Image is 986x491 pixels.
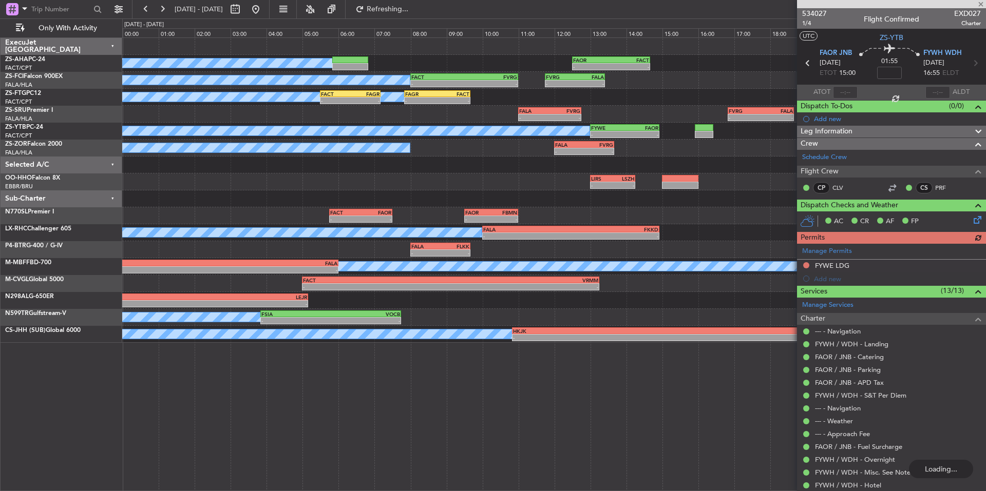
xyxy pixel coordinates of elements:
div: - [761,114,793,121]
div: 10:00 [483,28,519,37]
div: 13:00 [591,28,627,37]
a: FACT/CPT [5,98,32,106]
span: Flight Crew [801,166,839,178]
a: --- - Navigation [815,404,861,413]
a: --- - Navigation [815,327,861,336]
div: FVRG [546,74,575,80]
div: FAOR [624,125,658,131]
div: - [555,148,584,154]
div: LIRS [591,175,613,182]
div: VOCB [331,311,400,317]
div: - [361,216,391,222]
div: FAOR [573,57,611,63]
a: FYWH / WDH - Overnight [815,455,895,464]
div: FAGR [405,91,437,97]
span: LX-RHC [5,226,27,232]
a: OO-HHOFalcon 8X [5,175,60,181]
div: - [405,97,437,104]
div: FALA [411,243,441,249]
span: M-CVGL [5,277,29,283]
div: VRMM [451,277,598,283]
div: FAOR [361,209,391,215]
span: 16:55 [923,68,940,78]
div: FACT [330,209,361,215]
a: FAOR / JNB - Catering [815,352,884,361]
div: - [465,216,491,222]
span: AF [886,217,894,227]
span: ZS-YTB [880,32,903,43]
span: EXD027 [954,8,981,19]
div: - [613,182,634,188]
div: - [451,284,598,290]
span: ZS-FTG [5,90,26,96]
div: - [411,81,464,87]
div: FALA [761,108,793,114]
button: Only With Activity [11,20,111,36]
span: Charter [801,313,825,325]
a: N599TRGulfstream-V [5,310,66,317]
span: ZS-ZOR [5,141,27,147]
a: FALA/HLA [5,115,32,123]
span: [DATE] [820,58,841,68]
span: FP [911,217,919,227]
div: FLKK [440,243,469,249]
button: Refreshing... [351,1,412,17]
span: Leg Information [801,126,852,138]
div: 03:00 [231,28,267,37]
div: 11:00 [519,28,555,37]
span: ZS-SRU [5,107,27,113]
span: [DATE] [923,58,944,68]
div: LSZH [613,175,634,182]
div: EGKB [668,328,823,334]
div: - [549,114,580,121]
span: N599TR [5,310,29,317]
div: - [437,97,469,104]
a: FACT/CPT [5,132,32,140]
span: N298AL [5,293,29,300]
span: ZS-AHA [5,56,28,63]
div: - [624,131,658,138]
div: - [729,114,761,121]
div: FAGR [350,91,380,97]
div: 14:00 [627,28,662,37]
div: FAOR [465,209,491,215]
span: M-MBFF [5,260,30,266]
span: ZS-FCI [5,73,24,80]
div: FACT [321,91,350,97]
span: CS-JHH (SUB) [5,327,46,333]
div: - [611,64,649,70]
a: Manage Services [802,300,854,310]
span: FYWH WDH [923,48,962,58]
a: FAOR / JNB - Fuel Surcharge [815,442,902,451]
span: AC [834,217,843,227]
a: FYWH / WDH - Misc. See Notes [815,468,914,477]
div: [DATE] - [DATE] [124,21,164,29]
span: 15:00 [839,68,856,78]
div: FVRG [584,142,613,148]
div: HKJK [513,328,668,334]
div: CP [813,182,830,193]
a: CS-JHH (SUB)Global 6000 [5,327,81,333]
a: ZS-YTBPC-24 [5,124,43,130]
div: 12:00 [555,28,591,37]
span: (0/0) [949,101,964,111]
div: 00:00 [123,28,159,37]
a: LX-RHCChallenger 605 [5,226,71,232]
span: CR [860,217,869,227]
span: ELDT [942,68,959,78]
div: Flight Confirmed [864,14,919,25]
span: ETOT [820,68,837,78]
div: FACT [437,91,469,97]
a: FALA/HLA [5,149,32,156]
div: - [331,318,400,324]
a: Schedule Crew [802,152,847,163]
div: FACT [303,277,450,283]
div: FALA [555,142,584,148]
a: M-CVGLGlobal 5000 [5,277,64,283]
div: - [411,250,441,256]
div: FKKD [571,226,658,232]
div: - [182,267,337,273]
span: P4-BTR [5,243,26,249]
div: - [303,284,450,290]
div: - [483,233,571,239]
